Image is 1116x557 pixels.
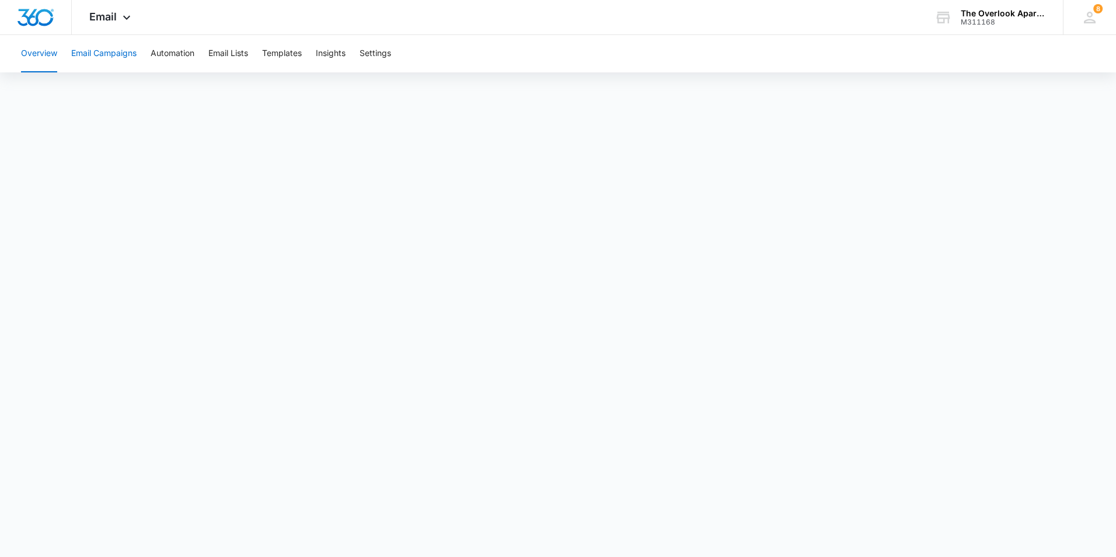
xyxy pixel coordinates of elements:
[262,35,302,72] button: Templates
[961,9,1046,18] div: account name
[71,35,137,72] button: Email Campaigns
[89,11,117,23] span: Email
[961,18,1046,26] div: account id
[21,35,57,72] button: Overview
[208,35,248,72] button: Email Lists
[1093,4,1103,13] span: 8
[360,35,391,72] button: Settings
[1093,4,1103,13] div: notifications count
[316,35,346,72] button: Insights
[151,35,194,72] button: Automation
